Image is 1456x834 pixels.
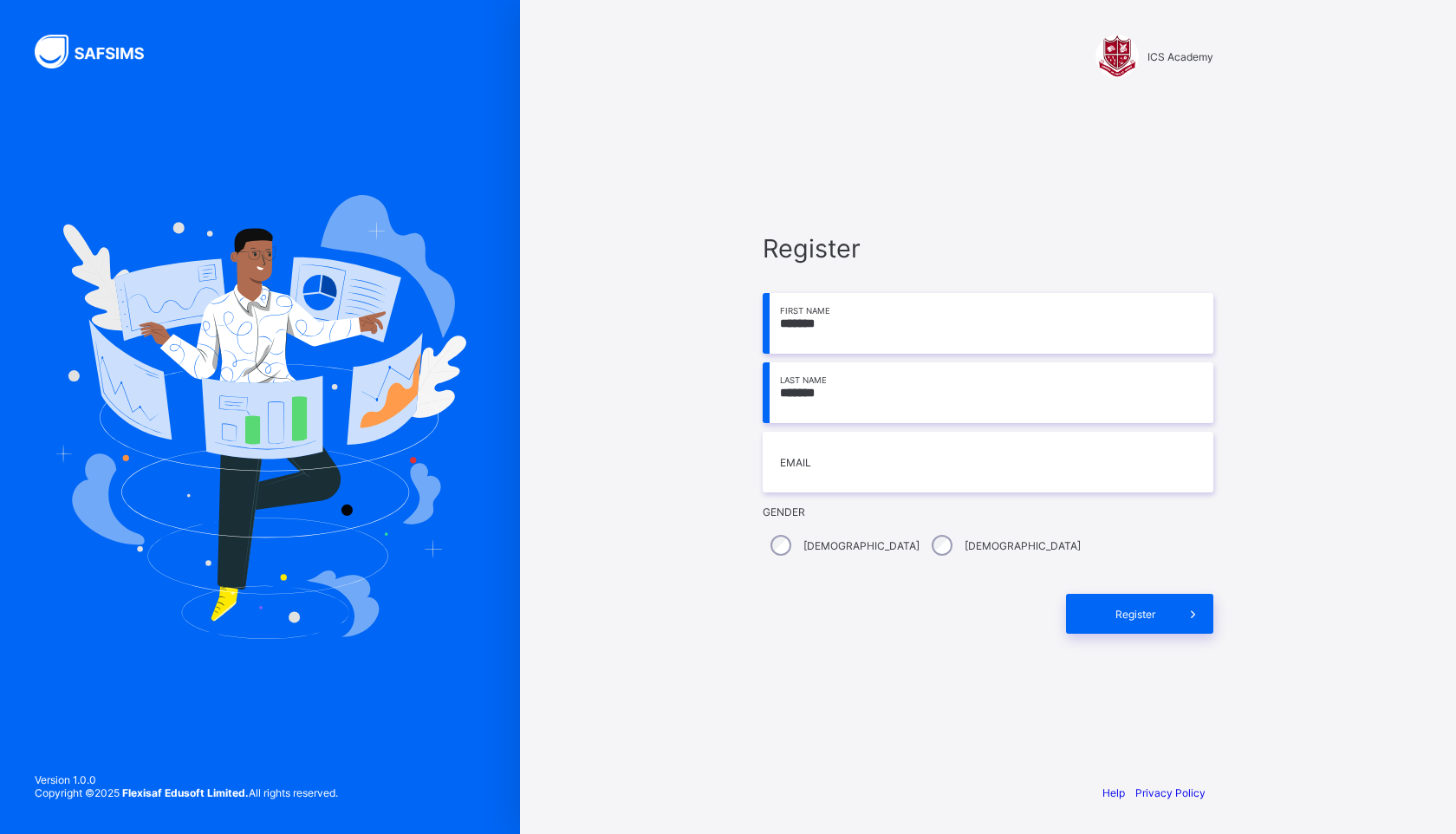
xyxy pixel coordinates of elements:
a: Privacy Policy [1135,786,1206,799]
span: Version 1.0.0 [35,773,338,786]
img: Hero Image [54,195,466,639]
span: Gender [763,505,1213,518]
label: [DEMOGRAPHIC_DATA] [803,539,920,552]
strong: Flexisaf Edusoft Limited. [122,786,249,799]
img: SAFSIMS Logo [35,35,165,68]
span: Register [1096,608,1173,621]
label: [DEMOGRAPHIC_DATA] [965,539,1081,552]
span: Register [763,233,1213,264]
span: ICS Academy [1147,50,1213,63]
a: Help [1102,786,1125,799]
span: Copyright © 2025 All rights reserved. [35,786,338,799]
